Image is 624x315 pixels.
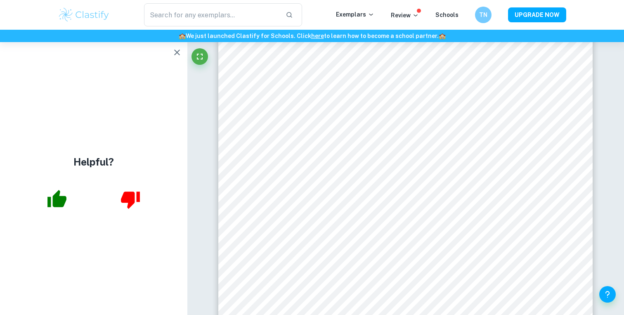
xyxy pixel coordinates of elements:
h4: Helpful? [73,154,114,169]
button: Fullscreen [191,48,208,65]
button: UPGRADE NOW [508,7,566,22]
h6: We just launched Clastify for Schools. Click to learn how to become a school partner. [2,31,622,40]
p: Review [391,11,419,20]
button: TN [475,7,492,23]
button: Help and Feedback [599,286,616,303]
p: Exemplars [336,10,374,19]
input: Search for any exemplars... [144,3,279,26]
a: Schools [435,12,459,18]
img: Clastify logo [58,7,110,23]
span: 🏫 [439,33,446,39]
h6: TN [479,10,488,19]
span: 🏫 [179,33,186,39]
a: here [311,33,324,39]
